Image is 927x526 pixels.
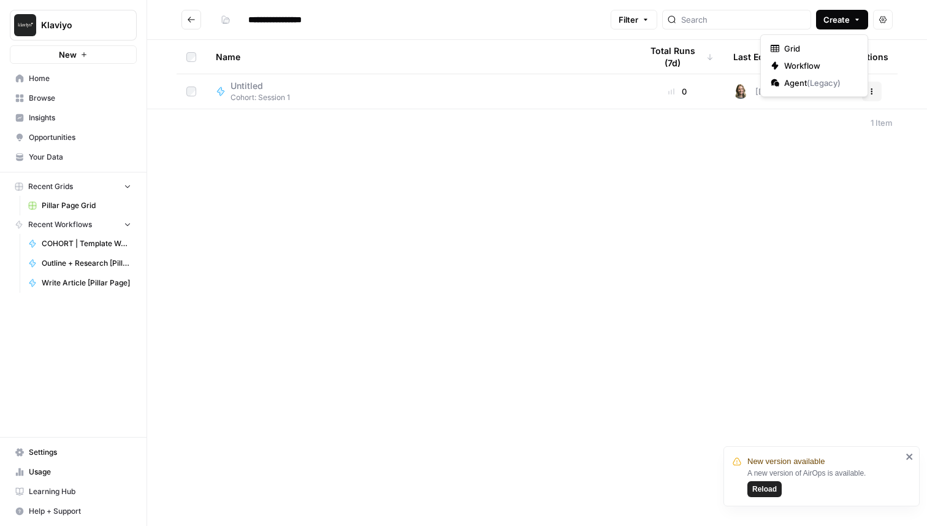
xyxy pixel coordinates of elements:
[10,443,137,462] a: Settings
[29,486,131,497] span: Learning Hub
[59,48,77,61] span: New
[816,10,868,29] button: Create
[10,482,137,501] a: Learning Hub
[29,132,131,143] span: Opportunities
[747,455,825,468] span: New version available
[29,152,131,163] span: Your Data
[10,45,137,64] button: New
[29,466,131,478] span: Usage
[10,128,137,147] a: Opportunities
[10,10,137,41] button: Workspace: Klaviyo
[28,219,92,230] span: Recent Workflows
[733,84,782,99] div: [DATE]
[747,468,902,497] div: A new version of AirOps is available.
[784,60,853,72] span: Workflow
[784,42,853,55] span: Grid
[906,452,914,462] button: close
[611,10,657,29] button: Filter
[807,78,841,88] span: ( Legacy )
[41,19,115,31] span: Klaviyo
[641,40,714,74] div: Total Runs (7d)
[42,200,131,211] span: Pillar Page Grid
[10,215,137,234] button: Recent Workflows
[10,147,137,167] a: Your Data
[216,40,622,74] div: Name
[733,40,780,74] div: Last Edited
[231,80,280,92] span: Untitled
[23,253,137,273] a: Outline + Research [Pillar Page]
[10,69,137,88] a: Home
[10,501,137,521] button: Help + Support
[23,273,137,293] a: Write Article [Pillar Page]
[784,77,853,89] span: Agent
[42,258,131,269] span: Outline + Research [Pillar Page]
[29,506,131,517] span: Help + Support
[641,85,714,98] div: 0
[216,80,622,103] a: UntitledCohort: Session 1
[29,447,131,458] span: Settings
[619,14,638,26] span: Filter
[14,14,36,36] img: Klaviyo Logo
[23,234,137,253] a: COHORT | Template Workflow
[10,108,137,128] a: Insights
[10,88,137,108] a: Browse
[752,484,777,495] span: Reload
[681,14,806,26] input: Search
[733,84,748,99] img: py6yo7dwv8w8ixlr6w7vmssvagzi
[856,40,888,74] div: Actions
[29,73,131,84] span: Home
[29,93,131,104] span: Browse
[760,34,868,97] div: Create
[42,238,131,249] span: COHORT | Template Workflow
[747,481,782,497] button: Reload
[28,181,73,192] span: Recent Grids
[871,117,893,129] div: 1 Item
[42,277,131,288] span: Write Article [Pillar Page]
[23,196,137,215] a: Pillar Page Grid
[181,10,201,29] button: Go back
[29,112,131,123] span: Insights
[10,462,137,482] a: Usage
[10,177,137,196] button: Recent Grids
[231,92,290,103] span: Cohort: Session 1
[823,14,850,26] span: Create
